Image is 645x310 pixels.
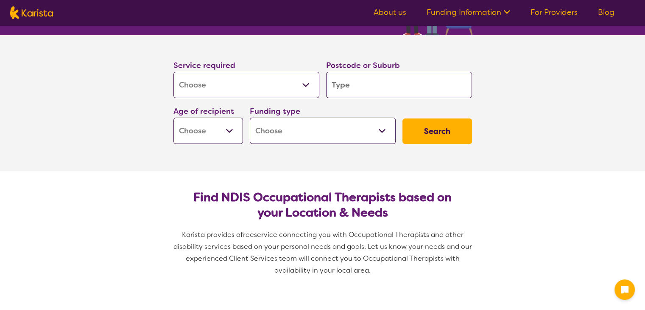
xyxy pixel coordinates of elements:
[326,72,472,98] input: Type
[240,230,254,239] span: free
[173,106,234,116] label: Age of recipient
[250,106,300,116] label: Funding type
[374,7,406,17] a: About us
[10,6,53,19] img: Karista logo
[326,60,400,70] label: Postcode or Suburb
[182,230,240,239] span: Karista provides a
[173,230,474,275] span: service connecting you with Occupational Therapists and other disability services based on your p...
[173,60,235,70] label: Service required
[427,7,510,17] a: Funding Information
[402,118,472,144] button: Search
[598,7,614,17] a: Blog
[531,7,578,17] a: For Providers
[180,190,465,220] h2: Find NDIS Occupational Therapists based on your Location & Needs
